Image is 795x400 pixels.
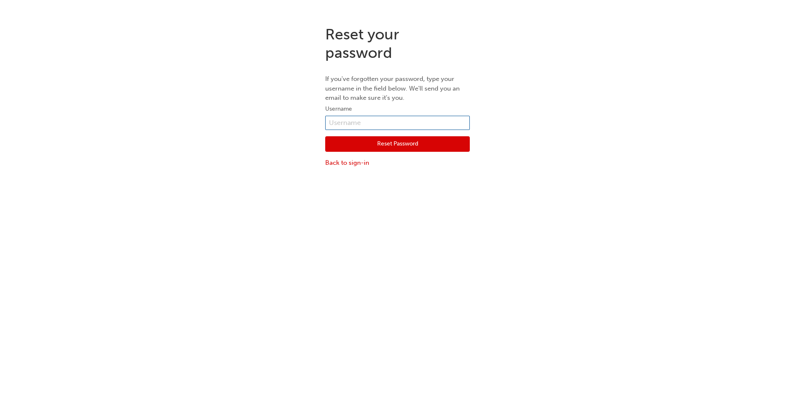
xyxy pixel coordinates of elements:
button: Reset Password [325,136,470,152]
p: If you've forgotten your password, type your username in the field below. We'll send you an email... [325,74,470,103]
input: Username [325,116,470,130]
a: Back to sign-in [325,158,470,168]
label: Username [325,104,470,114]
h1: Reset your password [325,25,470,62]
